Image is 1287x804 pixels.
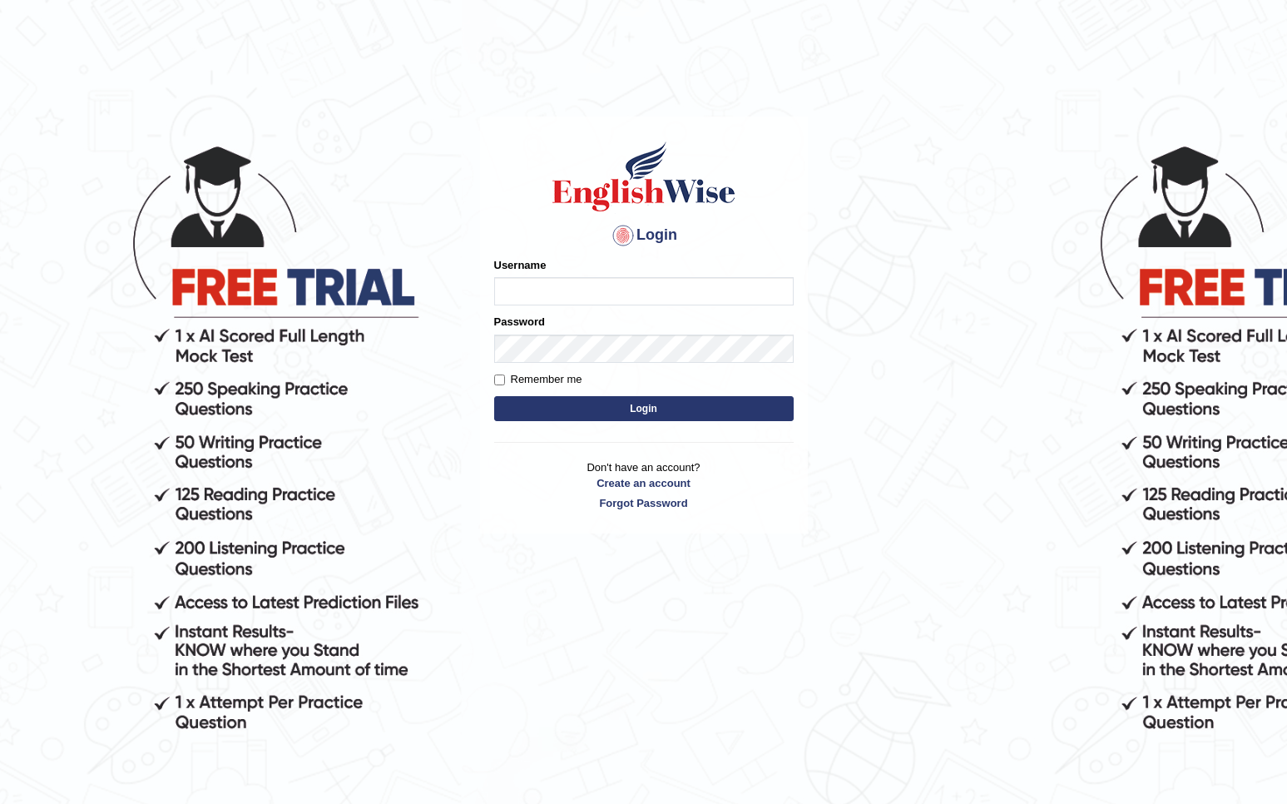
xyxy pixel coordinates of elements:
img: Logo of English Wise sign in for intelligent practice with AI [549,139,739,214]
a: Create an account [494,475,794,491]
a: Forgot Password [494,495,794,511]
input: Remember me [494,375,505,385]
button: Login [494,396,794,421]
h4: Login [494,222,794,249]
label: Remember me [494,371,582,388]
p: Don't have an account? [494,459,794,511]
label: Password [494,314,545,330]
label: Username [494,257,547,273]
